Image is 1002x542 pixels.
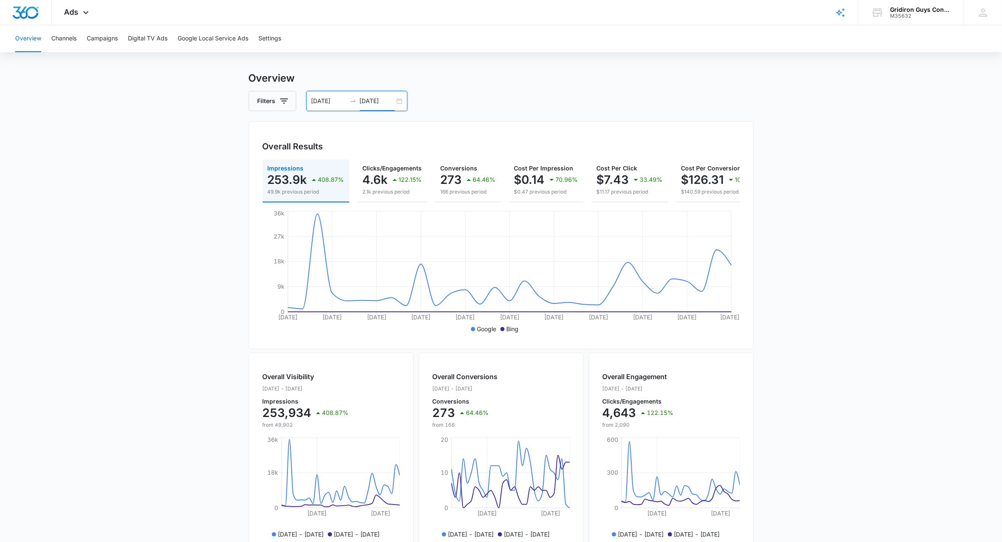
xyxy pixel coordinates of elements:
[603,385,674,393] p: [DATE] - [DATE]
[504,530,550,539] p: [DATE] - [DATE]
[618,530,664,539] p: [DATE] - [DATE]
[274,233,284,240] tspan: 27k
[263,385,349,393] p: [DATE] - [DATE]
[87,25,118,52] button: Campaigns
[890,6,952,13] div: account name
[603,399,674,404] p: Clicks/Engagements
[441,436,448,443] tspan: 20
[597,188,663,196] p: $11.17 previous period
[267,469,278,476] tspan: 18k
[514,165,574,172] span: Cost Per Impression
[681,173,724,186] p: $126.31
[433,385,498,393] p: [DATE] - [DATE]
[318,177,344,183] p: 408.87%
[263,406,311,420] p: 253,934
[477,510,497,517] tspan: [DATE]
[710,510,730,517] tspan: [DATE]
[267,436,278,443] tspan: 36k
[588,314,608,321] tspan: [DATE]
[448,530,494,539] p: [DATE] - [DATE]
[370,510,390,517] tspan: [DATE]
[268,165,304,172] span: Impressions
[311,96,346,106] input: Start date
[647,410,674,416] p: 122.15%
[633,314,652,321] tspan: [DATE]
[307,510,327,517] tspan: [DATE]
[249,71,754,86] h3: Overview
[258,25,281,52] button: Settings
[274,504,278,511] tspan: 0
[274,210,284,217] tspan: 36k
[15,25,41,52] button: Overview
[363,173,388,186] p: 4.6k
[444,504,448,511] tspan: 0
[556,177,578,183] p: 70.96%
[360,96,395,106] input: End date
[64,8,79,16] span: Ads
[500,314,519,321] tspan: [DATE]
[681,165,742,172] span: Cost Per Conversion
[681,188,755,196] p: $140.59 previous period
[477,324,496,333] p: Google
[263,399,349,404] p: Impressions
[597,165,638,172] span: Cost Per Click
[178,25,248,52] button: Google Local Service Ads
[322,314,342,321] tspan: [DATE]
[51,25,77,52] button: Channels
[281,308,284,315] tspan: 0
[363,188,422,196] p: 2.1k previous period
[399,177,422,183] p: 122.15%
[350,98,356,104] span: to
[603,406,636,420] p: 4,643
[263,140,323,153] h3: Overall Results
[607,436,618,443] tspan: 600
[274,258,284,265] tspan: 18k
[540,510,560,517] tspan: [DATE]
[128,25,167,52] button: Digital TV Ads
[614,504,618,511] tspan: 0
[441,173,462,186] p: 273
[268,188,344,196] p: 49.9k previous period
[720,314,739,321] tspan: [DATE]
[433,372,498,382] h2: Overall Conversions
[597,173,629,186] p: $7.43
[441,165,478,172] span: Conversions
[466,410,489,416] p: 64.46%
[263,372,349,382] h2: Overall Visibility
[647,510,667,517] tspan: [DATE]
[473,177,496,183] p: 64.46%
[735,177,755,183] p: 10.16%
[334,530,380,539] p: [DATE] - [DATE]
[278,530,324,539] p: [DATE] - [DATE]
[603,372,674,382] h2: Overall Engagement
[506,324,518,333] p: Bing
[278,314,298,321] tspan: [DATE]
[441,469,448,476] tspan: 10
[890,13,952,19] div: account id
[433,399,498,404] p: Conversions
[640,177,663,183] p: 33.49%
[249,91,296,111] button: Filters
[322,410,349,416] p: 408.87%
[455,314,475,321] tspan: [DATE]
[514,188,578,196] p: $0.47 previous period
[514,173,545,186] p: $0.14
[363,165,422,172] span: Clicks/Engagements
[411,314,431,321] tspan: [DATE]
[441,188,496,196] p: 166 previous period
[674,530,720,539] p: [DATE] - [DATE]
[277,283,284,290] tspan: 9k
[350,98,356,104] span: swap-right
[607,469,618,476] tspan: 300
[268,173,307,186] p: 253.9k
[433,406,455,420] p: 273
[367,314,386,321] tspan: [DATE]
[544,314,563,321] tspan: [DATE]
[677,314,696,321] tspan: [DATE]
[603,421,674,429] p: from 2,090
[433,421,498,429] p: from 166
[263,421,349,429] p: from 49,902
